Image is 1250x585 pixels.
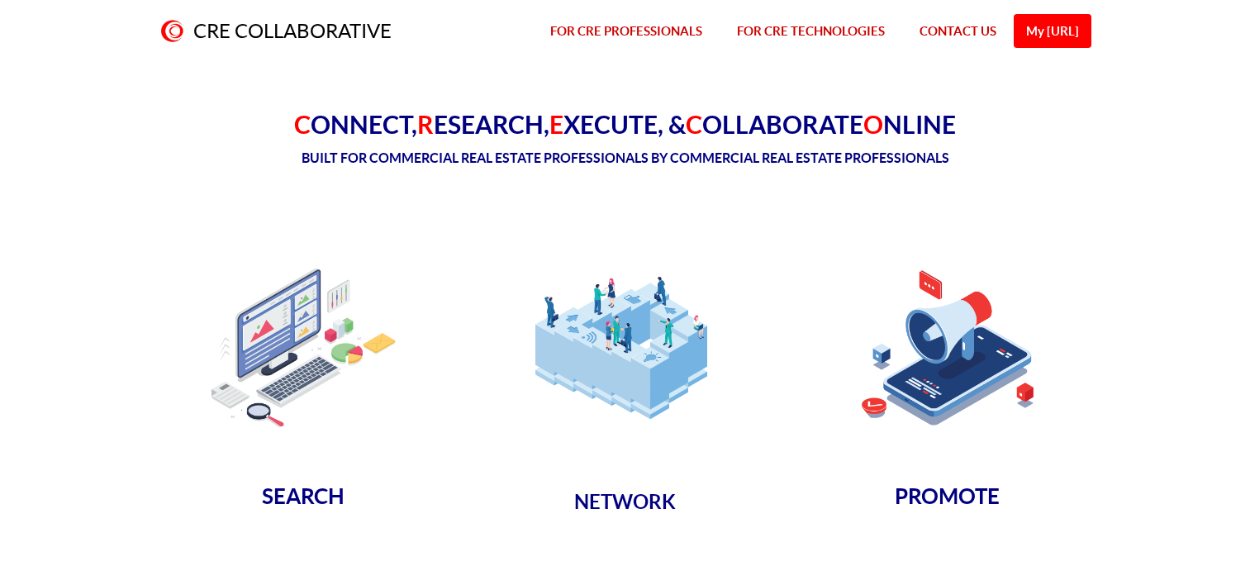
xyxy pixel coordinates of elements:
[302,150,949,165] strong: BUILT FOR COMMERCIAL REAL ESTATE PROFESSIONALS BY COMMERCIAL REAL ESTATE PROFESSIONALS
[686,111,702,139] span: C
[262,484,345,508] strong: SEARCH
[417,111,434,139] span: R
[294,111,956,139] strong: ONNECT, ESEARCH, XECUTE, & OLLABORATE NLINE
[863,111,883,139] span: O
[294,111,311,139] span: C
[895,484,1000,508] span: PROMOTE
[1014,14,1091,48] a: My [URL]
[574,491,676,513] strong: NETWORK
[549,111,563,139] span: E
